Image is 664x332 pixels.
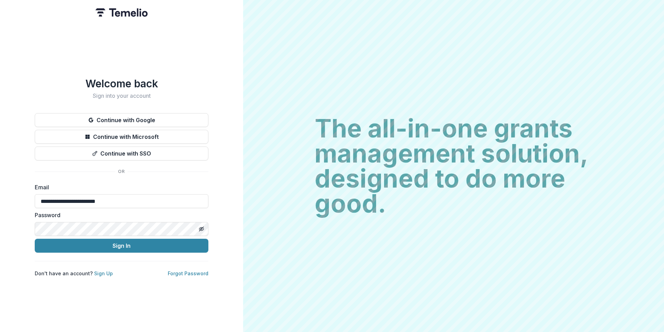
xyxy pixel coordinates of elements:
[35,113,208,127] button: Continue with Google
[35,130,208,144] button: Continue with Microsoft
[35,239,208,253] button: Sign In
[35,211,204,219] label: Password
[168,270,208,276] a: Forgot Password
[35,270,113,277] p: Don't have an account?
[94,270,113,276] a: Sign Up
[35,183,204,191] label: Email
[35,93,208,99] h2: Sign into your account
[35,147,208,160] button: Continue with SSO
[96,8,148,17] img: Temelio
[196,223,207,235] button: Toggle password visibility
[35,77,208,90] h1: Welcome back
